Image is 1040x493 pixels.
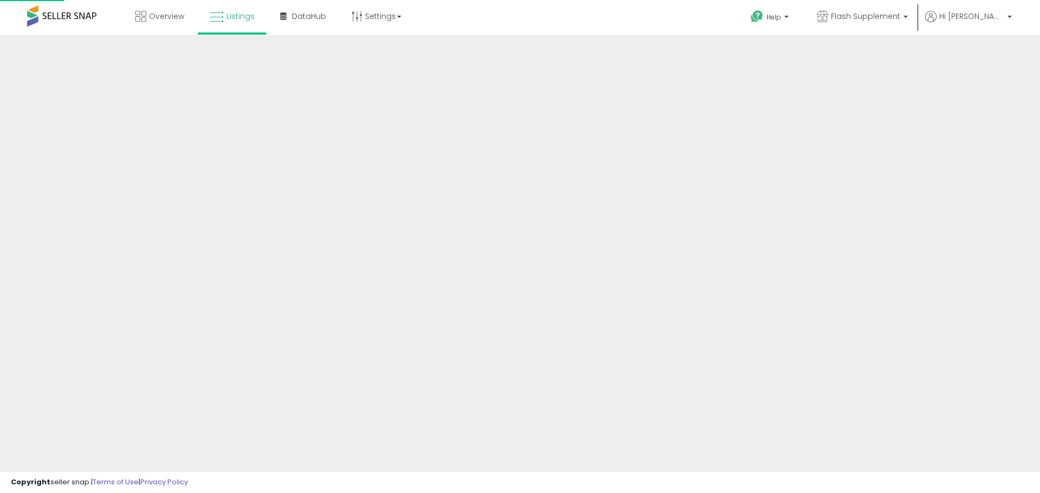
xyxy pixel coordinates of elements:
a: Privacy Policy [140,477,188,487]
span: Hi [PERSON_NAME] [939,11,1004,22]
div: seller snap | | [11,477,188,488]
a: Terms of Use [93,477,139,487]
strong: Copyright [11,477,50,487]
a: Hi [PERSON_NAME] [925,11,1012,35]
a: Help [742,2,799,35]
i: Get Help [750,10,764,23]
span: Flash Supplement [831,11,900,22]
span: DataHub [292,11,326,22]
span: Overview [149,11,184,22]
span: Help [766,12,781,22]
span: Listings [226,11,255,22]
